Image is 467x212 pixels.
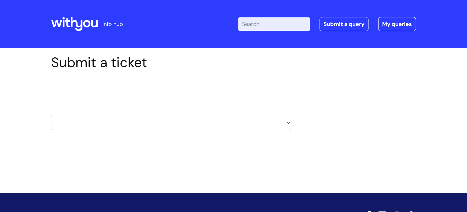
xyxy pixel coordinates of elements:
[238,17,310,31] input: Search
[51,85,291,96] h2: Select issue type
[51,54,291,71] h1: Submit a ticket
[102,19,123,29] p: info hub
[320,17,368,31] a: Submit a query
[378,17,416,31] a: My queries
